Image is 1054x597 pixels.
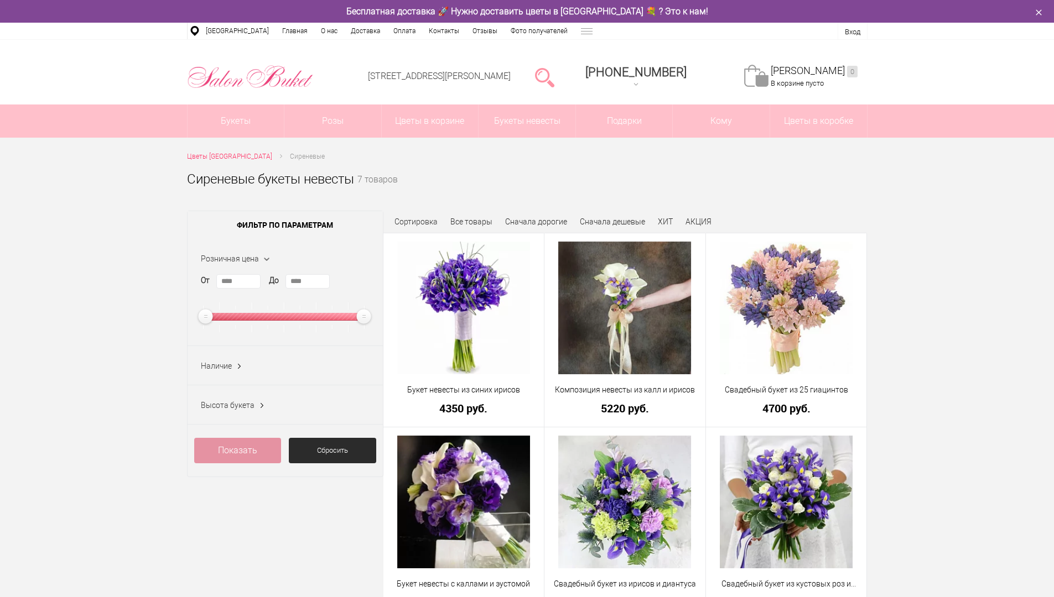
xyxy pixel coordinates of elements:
img: Букет невесты с каллами и эустомой [397,436,530,568]
a: Свадебный букет из ирисов и диантуса [552,578,698,590]
a: АКЦИЯ [686,217,712,226]
div: [PHONE_NUMBER] [585,65,687,79]
a: [GEOGRAPHIC_DATA] [199,23,276,39]
span: Высота букета [201,401,255,410]
a: Оплата [387,23,422,39]
a: Букет невесты с каллами и эустомой [391,578,537,590]
img: Букет невесты из синих ирисов [397,242,530,374]
span: Фильтр по параметрам [188,211,383,239]
a: Показать [194,438,282,463]
span: Розничная цена [201,254,259,263]
a: Цветы [GEOGRAPHIC_DATA] [187,151,272,163]
a: Цветы в корзине [382,104,479,138]
span: Наличие [201,362,232,370]
a: Подарки [576,104,673,138]
h1: Сиреневые букеты невесты [187,169,354,189]
a: 4350 руб. [391,402,537,414]
a: 5220 руб. [552,402,698,414]
a: ХИТ [658,217,673,226]
a: Контакты [422,23,466,39]
ins: 0 [847,66,858,77]
img: Композиция невесты из калл и ирисов [558,242,691,374]
img: Свадебный букет из 25 гиацинтов [720,242,853,374]
a: Букет невесты из синих ирисов [391,384,537,396]
span: Цветы [GEOGRAPHIC_DATA] [187,153,272,160]
a: Свадебный букет из 25 гиацинтов [713,384,860,396]
img: Свадебный букет из кустовых роз и ирисов [720,436,853,568]
div: Бесплатная доставка 🚀 Нужно доставить цветы в [GEOGRAPHIC_DATA] 💐 ? Это к нам! [179,6,876,17]
a: Композиция невесты из калл и ирисов [552,384,698,396]
a: Главная [276,23,314,39]
a: Фото получателей [504,23,574,39]
small: 7 товаров [357,176,398,202]
a: Сначала дорогие [505,217,567,226]
span: Сиреневые [290,153,325,160]
img: Цветы Нижний Новгород [187,62,314,91]
label: От [201,275,210,286]
a: Сначала дешевые [580,217,645,226]
a: Свадебный букет из кустовых роз и ирисов [713,578,860,590]
a: Сбросить [289,438,376,463]
span: Сортировка [394,217,438,226]
a: О нас [314,23,344,39]
span: В корзине пусто [771,79,824,87]
label: До [269,275,279,286]
img: Свадебный букет из ирисов и диантуса [558,436,691,568]
a: 4700 руб. [713,402,860,414]
a: Цветы в коробке [770,104,867,138]
a: Отзывы [466,23,504,39]
span: Кому [673,104,770,138]
a: [STREET_ADDRESS][PERSON_NAME] [368,71,511,81]
a: Все товары [450,217,492,226]
a: Доставка [344,23,387,39]
a: Букеты [188,104,284,138]
a: [PERSON_NAME] [771,65,858,77]
a: [PHONE_NUMBER] [579,61,693,93]
a: Вход [845,28,860,36]
a: Букеты невесты [479,104,575,138]
a: Розы [284,104,381,138]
